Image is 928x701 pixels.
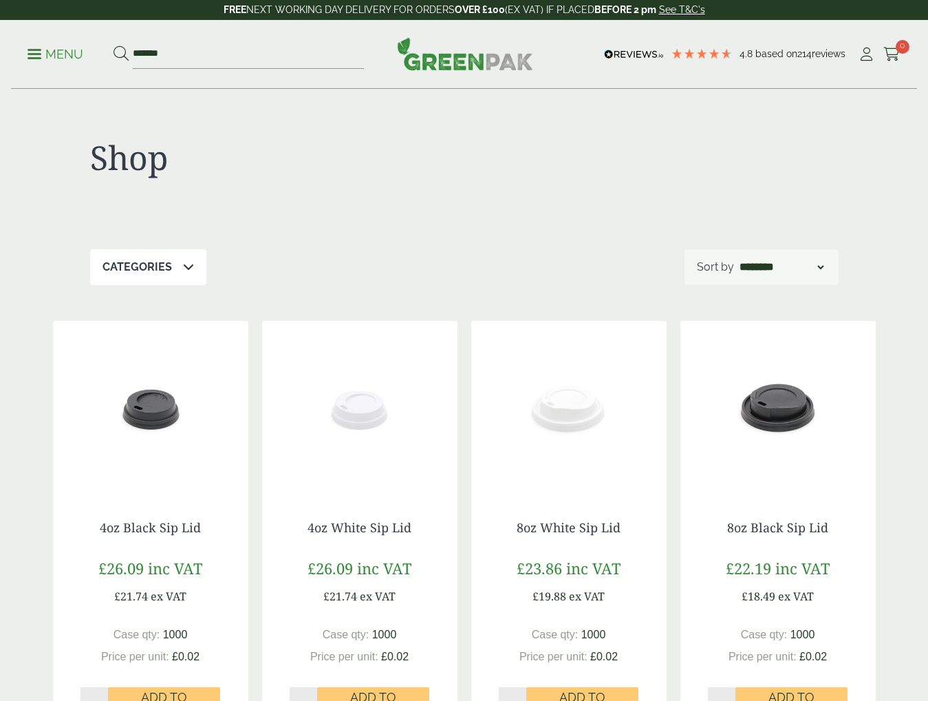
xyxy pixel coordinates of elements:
span: Based on [755,48,797,59]
span: Case qty: [114,629,160,640]
span: inc VAT [148,558,202,578]
span: £21.74 [323,589,357,604]
span: £26.09 [307,558,353,578]
h1: Shop [90,138,464,178]
a: 4oz White Sip Lid [307,519,411,536]
span: Price per unit: [729,651,797,662]
span: Case qty: [532,629,579,640]
a: See T&C's [659,4,705,15]
strong: BEFORE 2 pm [594,4,656,15]
span: 214 [797,48,812,59]
img: REVIEWS.io [604,50,664,59]
select: Shop order [737,259,826,275]
span: £0.02 [172,651,199,662]
img: 4oz White Sip Lid [262,321,457,493]
span: 0 [896,40,909,54]
span: ex VAT [151,589,186,604]
p: Categories [102,259,172,275]
span: £22.19 [726,558,771,578]
p: Sort by [697,259,734,275]
span: £0.02 [381,651,409,662]
img: 8oz White Sip Lid [471,321,667,493]
span: inc VAT [775,558,830,578]
span: inc VAT [357,558,411,578]
span: Price per unit: [310,651,378,662]
span: reviews [812,48,845,59]
a: Menu [28,46,83,60]
img: 8oz Black Sip Lid [680,321,876,493]
i: Cart [883,48,900,61]
span: ex VAT [569,589,605,604]
span: 1000 [790,629,815,640]
span: £19.88 [532,589,566,604]
a: 0 [883,44,900,65]
span: £21.74 [114,589,148,604]
span: £23.86 [517,558,562,578]
span: £0.02 [799,651,827,662]
span: ex VAT [360,589,396,604]
strong: OVER £100 [455,4,505,15]
span: Case qty: [741,629,788,640]
a: 8oz White Sip Lid [517,519,621,536]
span: £0.02 [590,651,618,662]
span: Case qty: [323,629,369,640]
a: 8oz Black Sip Lid [727,519,828,536]
p: Menu [28,46,83,63]
span: £18.49 [742,589,775,604]
span: 1000 [163,629,188,640]
span: inc VAT [566,558,621,578]
span: ex VAT [778,589,814,604]
span: 4.8 [740,48,755,59]
i: My Account [858,48,875,61]
span: £26.09 [98,558,144,578]
span: Price per unit: [101,651,169,662]
span: 1000 [372,629,397,640]
img: GreenPak Supplies [397,37,533,70]
strong: FREE [224,4,246,15]
span: Price per unit: [519,651,587,662]
img: 4oz Black Slip Lid [53,321,248,493]
a: 4oz Black Sip Lid [100,519,201,536]
span: 1000 [581,629,606,640]
div: 4.79 Stars [671,48,733,60]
